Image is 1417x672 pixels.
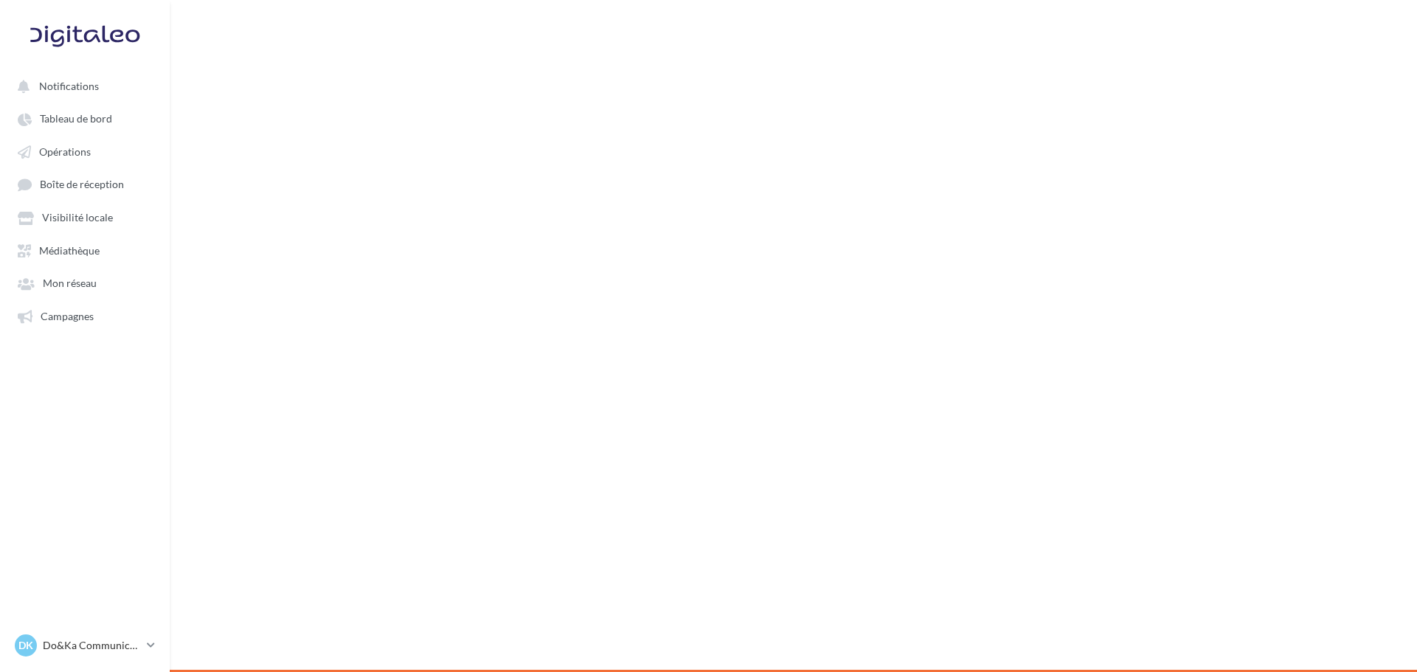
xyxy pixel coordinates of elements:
[40,113,112,125] span: Tableau de bord
[43,638,141,653] p: Do&Ka Communication
[9,204,161,230] a: Visibilité locale
[40,179,124,191] span: Boîte de réception
[9,170,161,198] a: Boîte de réception
[9,105,161,131] a: Tableau de bord
[43,277,97,290] span: Mon réseau
[18,638,33,653] span: DK
[9,72,155,99] button: Notifications
[39,244,100,257] span: Médiathèque
[12,631,158,659] a: DK Do&Ka Communication
[39,80,99,92] span: Notifications
[39,145,91,158] span: Opérations
[9,237,161,263] a: Médiathèque
[41,310,94,322] span: Campagnes
[9,138,161,164] a: Opérations
[9,269,161,296] a: Mon réseau
[9,302,161,329] a: Campagnes
[42,212,113,224] span: Visibilité locale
